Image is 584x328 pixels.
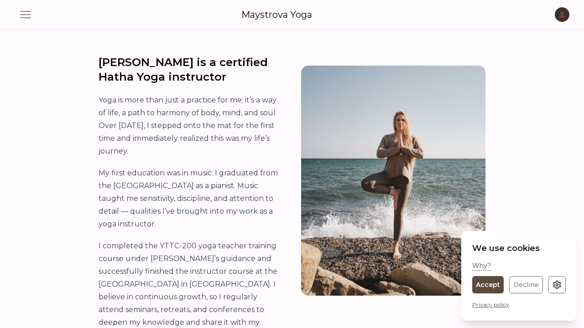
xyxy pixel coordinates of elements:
[301,66,485,296] img: Ekaterina Maistrova is a certified Hatha Yoga instructor
[99,167,283,231] p: My first education was in music: I graduated from the [GEOGRAPHIC_DATA] as a pianist. Music taugh...
[472,261,491,271] button: Why?
[472,242,566,255] h3: We use cookies
[509,276,543,293] button: Decline
[472,276,504,293] button: Accept
[99,94,283,158] p: Yoga is more than just a practice for me; it’s a way of life, a path to harmony of body, mind, an...
[241,8,312,21] a: Maystrova Yoga
[99,55,283,84] h1: [PERSON_NAME] is a certified Hatha Yoga instructor
[472,301,509,308] a: Privacy policy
